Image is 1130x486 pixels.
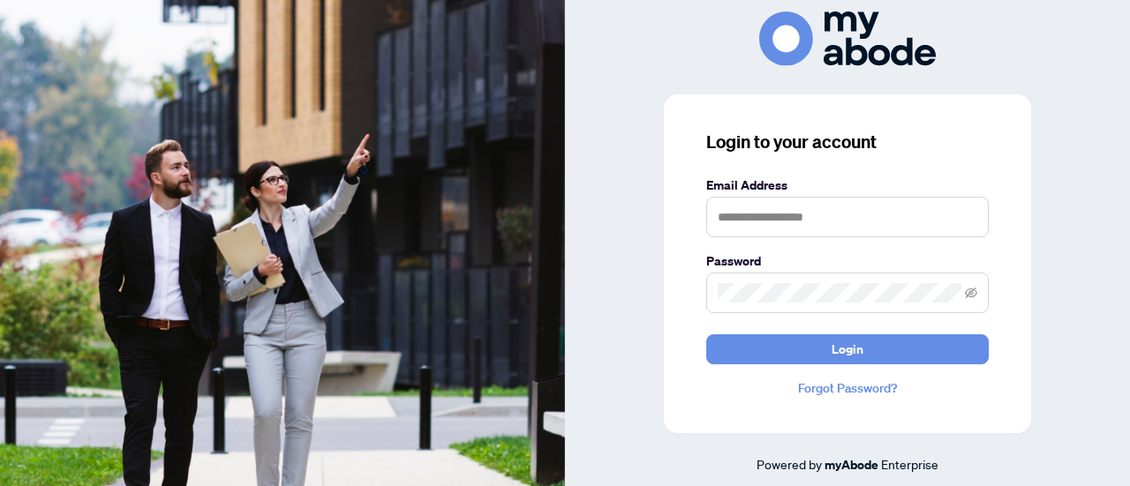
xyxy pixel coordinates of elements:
span: eye-invisible [965,287,977,299]
a: Forgot Password? [706,378,989,398]
button: Login [706,334,989,364]
span: Enterprise [881,456,938,472]
span: Powered by [757,456,822,472]
a: myAbode [825,455,878,475]
img: ma-logo [759,11,936,65]
label: Email Address [706,176,989,195]
label: Password [706,251,989,271]
h3: Login to your account [706,130,989,154]
span: Login [832,335,863,363]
